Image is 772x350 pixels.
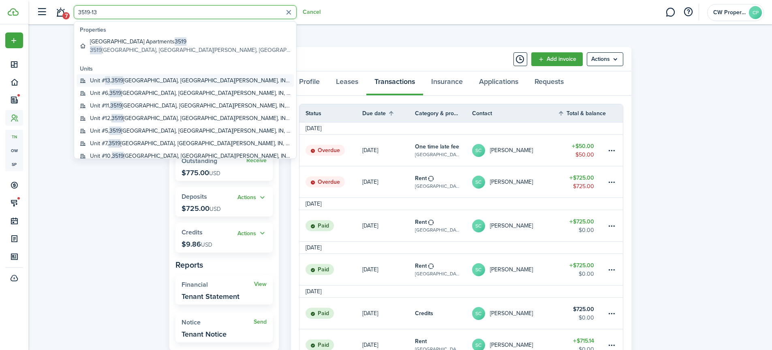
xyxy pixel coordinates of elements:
[306,220,334,232] status: Paid
[415,174,427,183] table-info-title: Rent
[362,254,415,285] a: [DATE]
[472,254,558,285] a: SC[PERSON_NAME]
[182,240,212,248] p: $9.86
[90,152,291,160] global-search-item-title: Unit #10, [GEOGRAPHIC_DATA], [GEOGRAPHIC_DATA][PERSON_NAME], IN, 46802
[90,37,291,46] global-search-item-title: [GEOGRAPHIC_DATA] Apartments
[681,5,695,19] button: Open resource center
[5,32,23,48] button: Open menu
[713,10,746,15] span: CW Properties
[587,52,623,66] menu-btn: Actions
[362,146,378,155] p: [DATE]
[362,341,378,349] p: [DATE]
[299,166,362,198] a: Overdue
[5,157,23,171] span: sp
[558,166,606,198] a: $725.00$725.00
[306,145,345,156] status: Overdue
[362,265,378,274] p: [DATE]
[77,74,294,87] a: Unit #13,3519[GEOGRAPHIC_DATA], [GEOGRAPHIC_DATA][PERSON_NAME], IN, 46802
[182,319,254,326] widget-stats-title: Notice
[579,270,594,278] table-amount-description: $0.00
[663,2,678,23] a: Messaging
[558,108,606,118] th: Sort
[472,144,485,157] avatar-text: SC
[558,210,606,241] a: $725.00$0.00
[182,330,227,338] widget-stats-description: Tenant Notice
[291,71,328,96] a: Profile
[237,193,267,202] button: Open menu
[299,254,362,285] a: Paid
[77,150,294,162] a: Unit #10,3519[GEOGRAPHIC_DATA], [GEOGRAPHIC_DATA][PERSON_NAME], IN, 46802
[423,71,471,96] a: Insurance
[90,46,102,54] span: 3519
[306,308,334,319] status: Paid
[490,179,533,185] table-profile-info-text: [PERSON_NAME]
[80,64,294,73] global-search-list-title: Units
[526,71,572,96] a: Requests
[472,166,558,198] a: SC[PERSON_NAME]
[182,192,207,201] span: Deposits
[558,135,606,166] a: $50.00$50.00
[415,254,472,285] a: Rent[GEOGRAPHIC_DATA] [STREET_ADDRESS]
[237,229,267,238] button: Actions
[415,210,472,241] a: Rent[GEOGRAPHIC_DATA] [STREET_ADDRESS]
[182,228,203,237] span: Credits
[175,259,273,271] panel-main-subtitle: Reports
[299,210,362,241] a: Paid
[182,156,217,165] span: Outstanding
[105,76,110,85] span: 13
[490,147,533,154] table-profile-info-text: [PERSON_NAME]
[749,6,762,19] avatar-text: CP
[472,109,558,118] th: Contact
[201,240,212,249] span: USD
[90,114,291,122] global-search-item-title: Unit #12, [GEOGRAPHIC_DATA], [GEOGRAPHIC_DATA][PERSON_NAME], IN, 46802
[573,305,594,313] table-amount-title: $725.00
[569,217,594,226] table-amount-title: $725.00
[77,87,294,99] a: Unit #6,3519[GEOGRAPHIC_DATA], [GEOGRAPHIC_DATA][PERSON_NAME], IN, 46802
[109,89,121,97] span: 3519
[5,144,23,157] a: ow
[182,292,240,301] widget-stats-description: Tenant Statement
[8,8,19,16] img: TenantCloud
[34,4,49,20] button: Open sidebar
[490,310,533,317] table-profile-info-text: [PERSON_NAME]
[472,307,485,320] avatar-text: SC
[587,52,623,66] button: Open menu
[415,183,460,190] table-subtitle: [GEOGRAPHIC_DATA] [STREET_ADDRESS]
[575,150,594,159] table-amount-description: $50.00
[415,135,472,166] a: One time late fee[GEOGRAPHIC_DATA] [STREET_ADDRESS]
[415,262,427,270] table-info-title: Rent
[77,99,294,112] a: Unit #11,3519[GEOGRAPHIC_DATA], [GEOGRAPHIC_DATA][PERSON_NAME], IN, 46802
[112,152,124,160] span: 3519
[254,319,267,325] widget-stats-action: Send
[237,193,267,202] button: Actions
[471,71,526,96] a: Applications
[362,221,378,230] p: [DATE]
[415,309,433,318] table-info-title: Credits
[299,200,327,208] td: [DATE]
[80,26,294,34] global-search-list-title: Properties
[472,135,558,166] a: SC[PERSON_NAME]
[53,2,68,23] a: Notifications
[513,52,527,66] button: Timeline
[109,139,120,148] span: 3519
[490,223,533,229] table-profile-info-text: [PERSON_NAME]
[299,135,362,166] a: Overdue
[109,127,121,135] span: 3519
[362,309,378,318] p: [DATE]
[569,174,594,182] table-amount-title: $725.00
[77,112,294,125] a: Unit #12,3519[GEOGRAPHIC_DATA], [GEOGRAPHIC_DATA][PERSON_NAME], IN, 46802
[90,46,291,54] global-search-item-description: [GEOGRAPHIC_DATA], [GEOGRAPHIC_DATA][PERSON_NAME], [GEOGRAPHIC_DATA]
[246,157,267,164] a: Receive
[362,178,378,186] p: [DATE]
[362,166,415,198] a: [DATE]
[415,337,427,346] table-info-title: Rent
[182,169,220,177] p: $775.00
[182,204,221,213] p: $725.00
[282,6,295,19] button: Clear search
[5,130,23,144] a: tn
[111,114,123,122] span: 3519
